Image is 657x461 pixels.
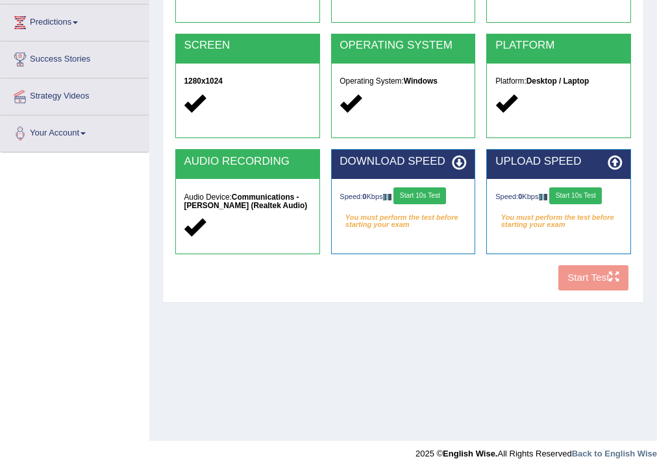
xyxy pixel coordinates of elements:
[184,156,310,168] h2: AUDIO RECORDING
[495,156,622,168] h2: UPLOAD SPEED
[1,5,149,37] a: Predictions
[184,77,223,86] strong: 1280x1024
[362,193,366,200] strong: 0
[393,187,446,204] button: Start 10s Test
[495,209,622,226] em: You must perform the test before starting your exam
[184,193,307,210] strong: Communications - [PERSON_NAME] (Realtek Audio)
[527,77,589,86] strong: Desktop / Laptop
[518,193,522,200] strong: 0
[495,77,622,86] h5: Platform:
[340,40,466,52] h2: OPERATING SYSTEM
[383,194,392,200] img: ajax-loader-fb-connection.gif
[1,115,149,148] a: Your Account
[572,449,657,458] a: Back to English Wise
[404,77,438,86] strong: Windows
[340,187,466,207] div: Speed: Kbps
[495,187,622,207] div: Speed: Kbps
[340,77,466,86] h5: Operating System:
[184,193,310,210] h5: Audio Device:
[549,187,602,204] button: Start 10s Test
[1,41,149,74] a: Success Stories
[340,209,466,226] em: You must perform the test before starting your exam
[184,40,310,52] h2: SCREEN
[340,156,466,168] h2: DOWNLOAD SPEED
[1,78,149,111] a: Strategy Videos
[539,194,548,200] img: ajax-loader-fb-connection.gif
[495,40,622,52] h2: PLATFORM
[415,441,657,460] div: 2025 © All Rights Reserved
[443,449,497,458] strong: English Wise.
